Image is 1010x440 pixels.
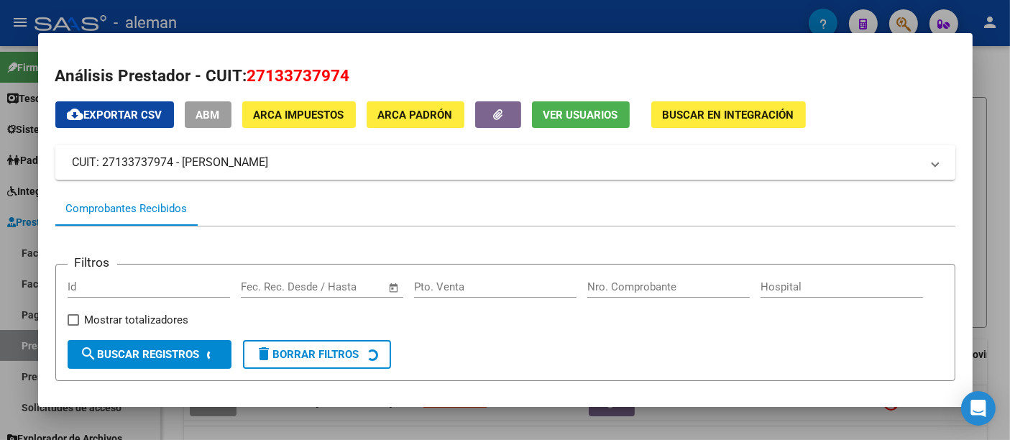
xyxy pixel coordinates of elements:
div: Open Intercom Messenger [961,391,996,426]
span: ABM [196,109,220,122]
mat-panel-title: CUIT: 27133737974 - [PERSON_NAME] [73,154,921,171]
div: Comprobantes Recibidos [66,201,188,217]
input: Start date [241,280,288,293]
mat-icon: cloud_download [67,106,84,123]
span: ARCA Impuestos [254,109,344,122]
span: Exportar CSV [67,109,162,122]
button: Borrar Filtros [243,340,391,369]
button: ARCA Padrón [367,101,464,128]
button: Buscar en Integración [651,101,806,128]
button: Ver Usuarios [532,101,630,128]
button: ABM [185,101,231,128]
mat-icon: search [81,345,98,362]
span: Buscar en Integración [663,109,794,122]
input: End date [300,280,370,293]
span: Ver Usuarios [543,109,618,122]
button: Open calendar [385,280,402,296]
span: Mostrar totalizadores [85,311,189,329]
h3: Filtros [68,253,117,272]
mat-expansion-panel-header: CUIT: 27133737974 - [PERSON_NAME] [55,145,955,180]
span: 27133737974 [247,66,350,85]
span: Buscar Registros [81,348,200,361]
span: ARCA Padrón [378,109,453,122]
span: Borrar Filtros [256,348,359,361]
h2: Análisis Prestador - CUIT: [55,64,955,88]
mat-icon: delete [256,345,273,362]
button: ARCA Impuestos [242,101,356,128]
button: Buscar Registros [68,340,231,369]
button: Exportar CSV [55,101,174,128]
